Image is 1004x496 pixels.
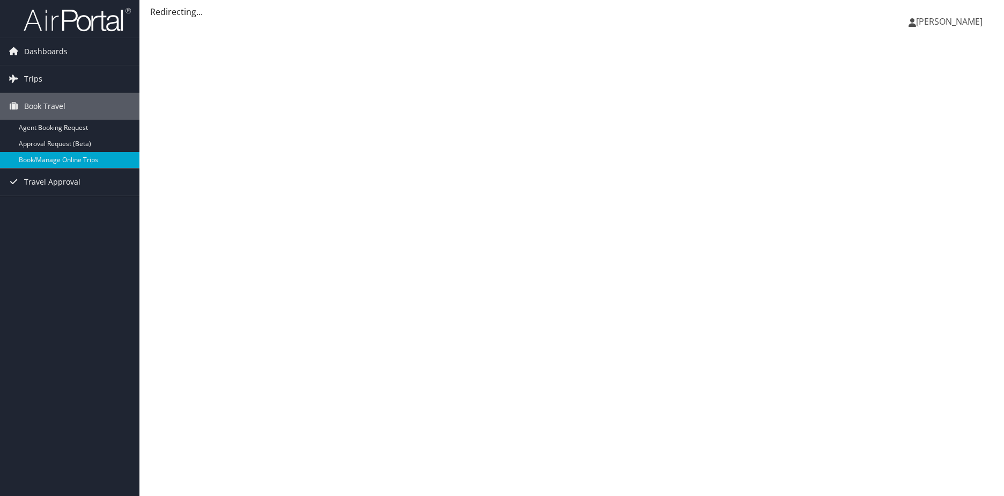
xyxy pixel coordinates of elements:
[24,93,65,120] span: Book Travel
[150,5,993,18] div: Redirecting...
[24,169,80,195] span: Travel Approval
[916,16,983,27] span: [PERSON_NAME]
[24,7,131,32] img: airportal-logo.png
[909,5,993,38] a: [PERSON_NAME]
[24,65,42,92] span: Trips
[24,38,68,65] span: Dashboards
